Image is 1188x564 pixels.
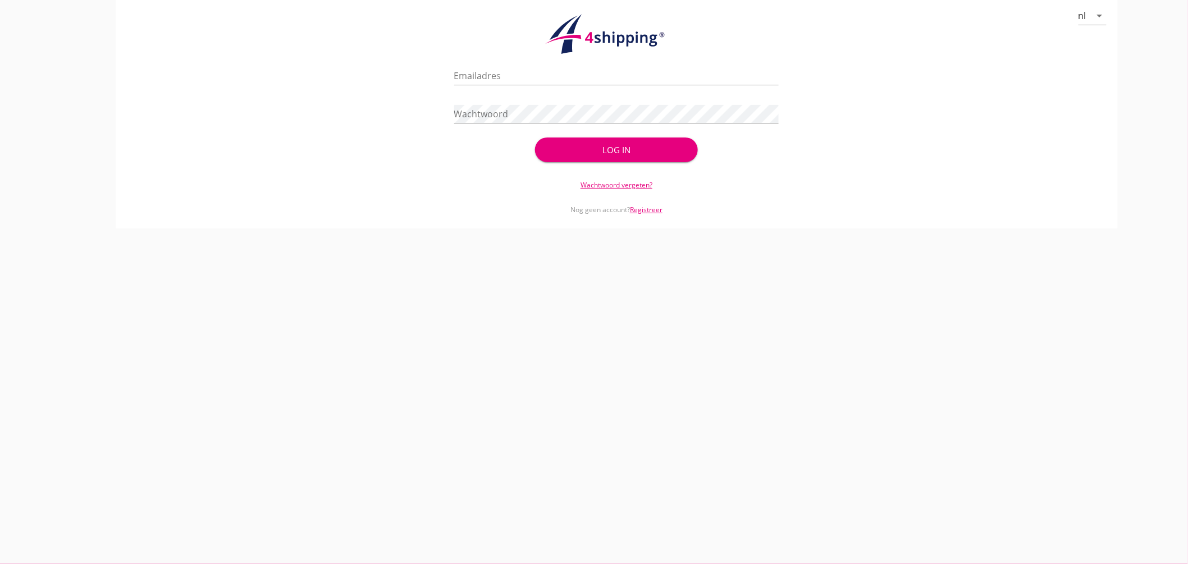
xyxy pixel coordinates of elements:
[1079,11,1086,21] div: nl
[535,137,697,162] button: Log in
[581,180,652,190] a: Wachtwoord vergeten?
[630,205,662,214] a: Registreer
[553,144,679,157] div: Log in
[1093,9,1107,22] i: arrow_drop_down
[454,67,779,85] input: Emailadres
[543,13,689,55] img: logo.1f945f1d.svg
[454,190,779,215] div: Nog geen account?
